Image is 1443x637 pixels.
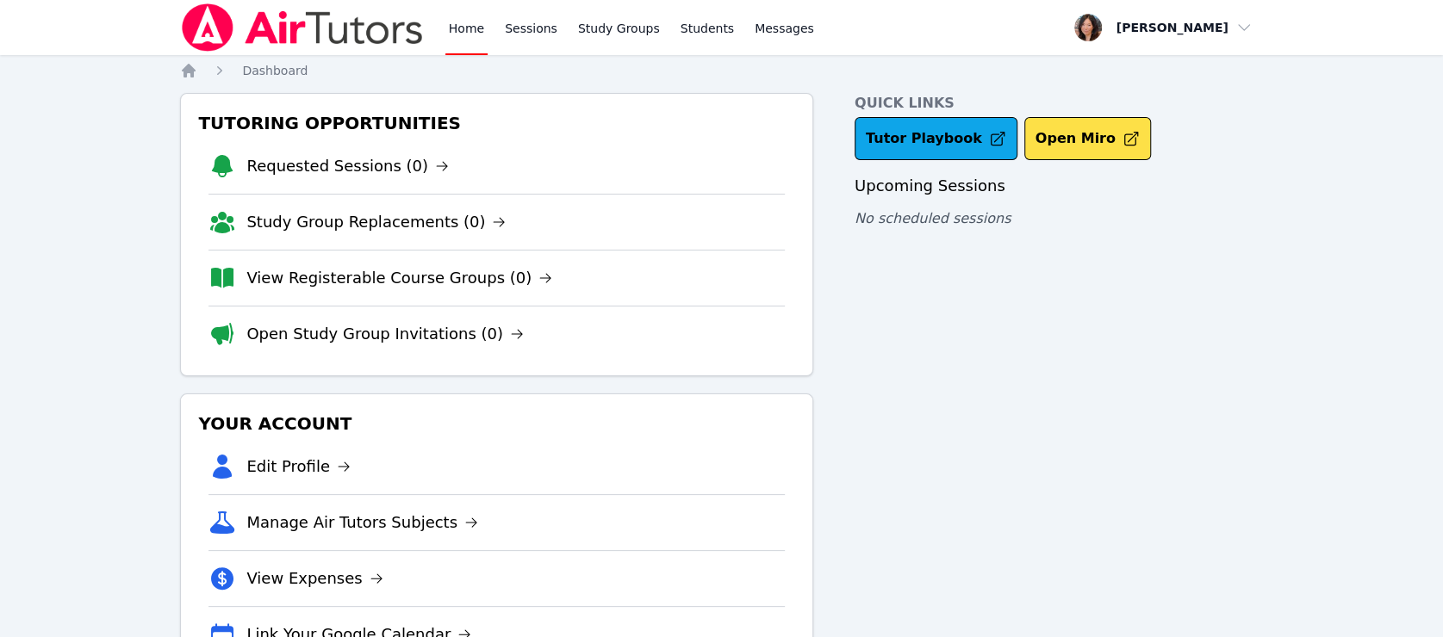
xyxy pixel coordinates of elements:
span: No scheduled sessions [855,210,1011,226]
span: Dashboard [242,64,308,77]
a: Open Study Group Invitations (0) [246,322,524,346]
h3: Your Account [195,408,799,439]
a: Study Group Replacements (0) [246,210,506,234]
nav: Breadcrumb [180,62,1262,79]
h3: Tutoring Opportunities [195,108,799,139]
a: Edit Profile [246,455,351,479]
a: View Expenses [246,566,383,591]
a: Dashboard [242,62,308,79]
a: View Registerable Course Groups (0) [246,266,552,290]
img: Air Tutors [180,3,424,52]
h4: Quick Links [855,93,1263,114]
button: Open Miro [1024,117,1151,160]
h3: Upcoming Sessions [855,174,1263,198]
a: Tutor Playbook [855,117,1017,160]
span: Messages [755,20,814,37]
a: Requested Sessions (0) [246,154,449,178]
a: Manage Air Tutors Subjects [246,510,478,535]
